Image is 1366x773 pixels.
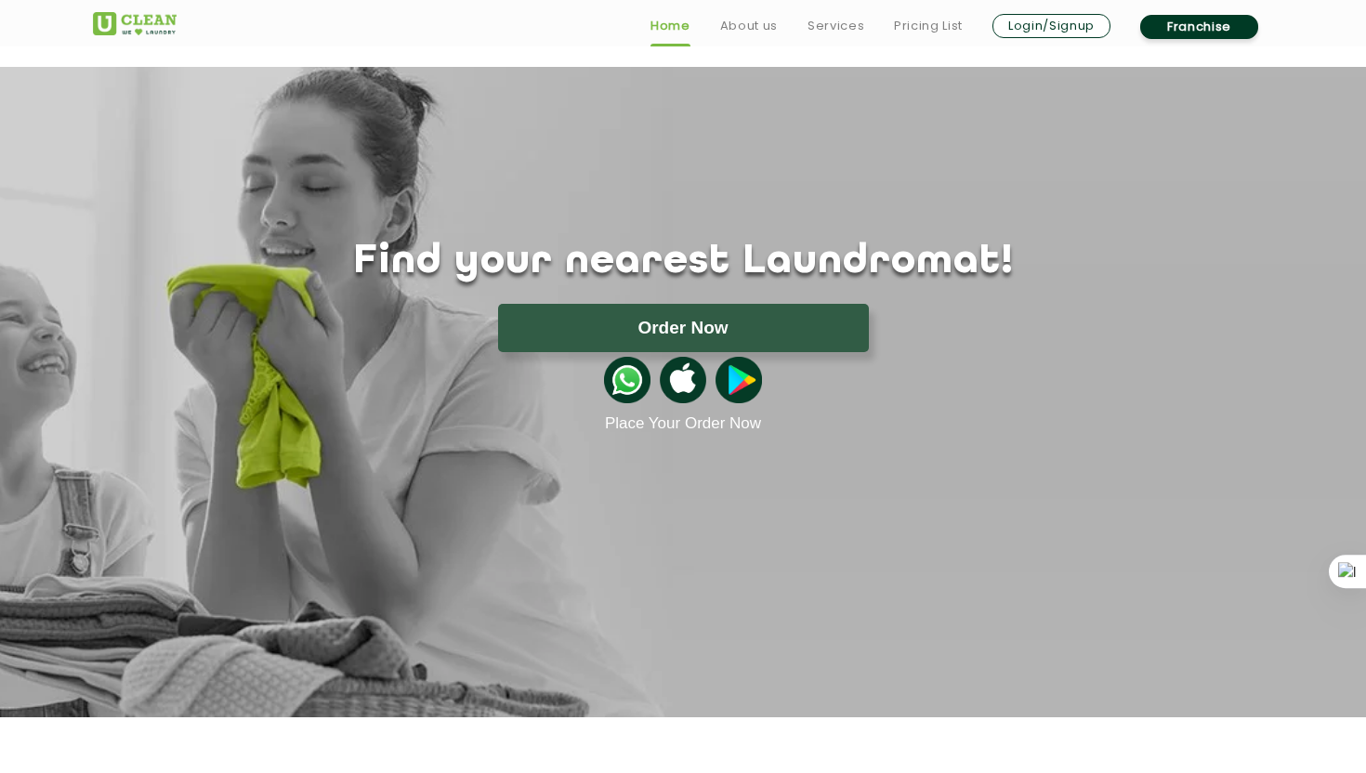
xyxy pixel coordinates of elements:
button: Order Now [498,304,869,352]
a: Pricing List [894,15,963,37]
a: About us [720,15,778,37]
img: playstoreicon.png [716,357,762,403]
a: Place Your Order Now [605,414,761,433]
img: whatsappicon.png [604,357,650,403]
h1: Find your nearest Laundromat! [79,239,1287,285]
a: Services [808,15,864,37]
a: Franchise [1140,15,1258,39]
img: UClean Laundry and Dry Cleaning [93,12,177,35]
img: apple-icon.png [660,357,706,403]
a: Home [650,15,690,37]
a: Login/Signup [992,14,1110,38]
